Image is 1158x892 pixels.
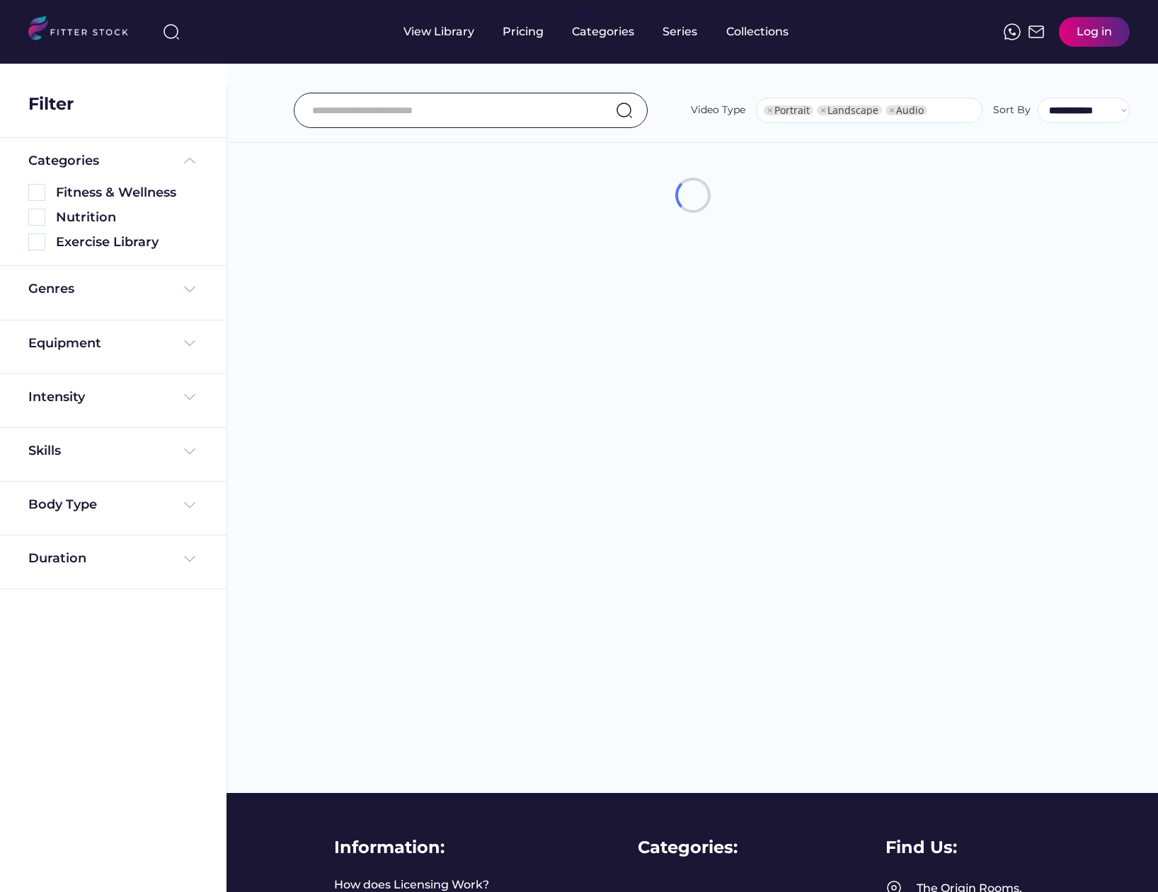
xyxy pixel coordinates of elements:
[181,152,198,169] img: Frame%20%285%29.svg
[764,105,813,115] li: Portrait
[28,442,64,460] div: Skills
[28,184,45,201] img: Rectangle%205126.svg
[726,24,789,40] div: Collections
[56,209,198,226] div: Nutrition
[28,550,86,567] div: Duration
[767,105,773,115] span: ×
[181,443,198,460] img: Frame%20%284%29.svg
[28,233,45,250] img: Rectangle%205126.svg
[889,105,895,115] span: ×
[56,184,198,202] div: Fitness & Wellness
[820,105,826,115] span: ×
[1004,23,1021,40] img: meteor-icons_whatsapp%20%281%29.svg
[28,209,45,226] img: Rectangle%205126.svg
[503,24,544,40] div: Pricing
[28,16,140,45] img: LOGO.svg
[638,835,738,859] div: Categories:
[817,105,882,115] li: Landscape
[663,24,698,40] div: Series
[28,152,99,170] div: Categories
[181,335,198,352] img: Frame%20%284%29.svg
[572,24,634,40] div: Categories
[572,7,590,21] div: fvck
[28,335,101,352] div: Equipment
[181,281,198,298] img: Frame%20%284%29.svg
[403,24,474,40] div: View Library
[28,388,85,406] div: Intensity
[1077,24,1112,40] div: Log in
[691,103,745,117] div: Video Type
[181,388,198,405] img: Frame%20%284%29.svg
[993,103,1031,117] div: Sort By
[885,835,957,859] div: Find Us:
[28,280,74,298] div: Genres
[181,550,198,567] img: Frame%20%284%29.svg
[885,105,927,115] li: Audio
[616,102,633,119] img: search-normal.svg
[28,92,74,116] div: Filter
[334,835,445,859] div: Information:
[56,233,198,251] div: Exercise Library
[181,497,198,514] img: Frame%20%284%29.svg
[1028,23,1045,40] img: Frame%2051.svg
[28,496,97,514] div: Body Type
[163,23,180,40] img: search-normal%203.svg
